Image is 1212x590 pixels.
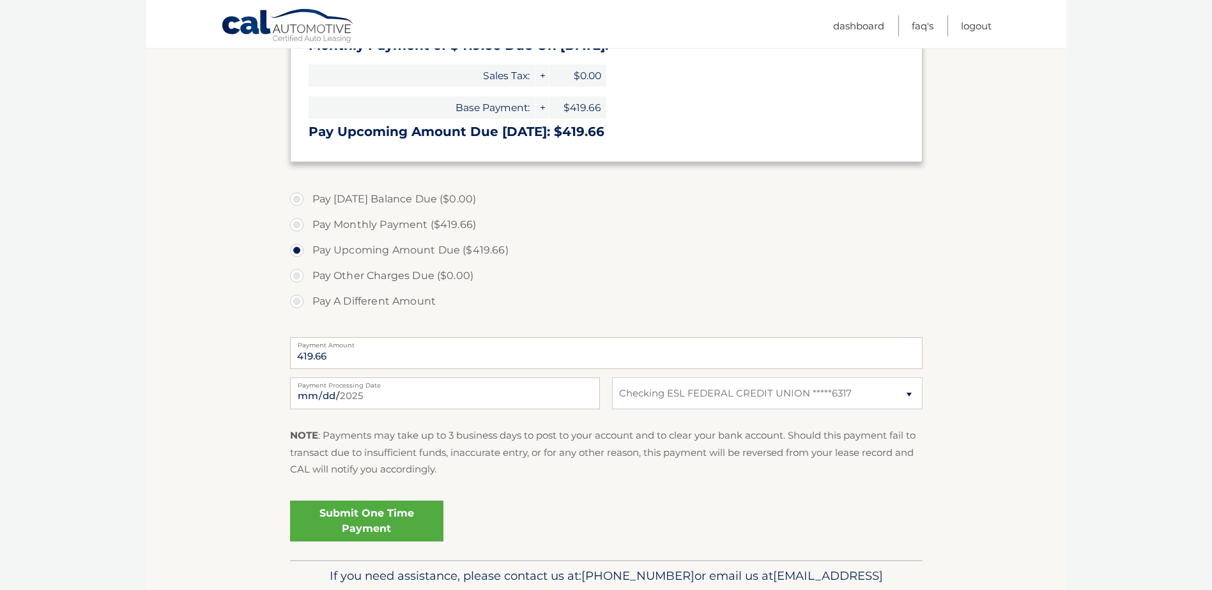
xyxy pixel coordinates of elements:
label: Payment Amount [290,337,923,347]
span: + [535,64,548,87]
label: Pay [DATE] Balance Due ($0.00) [290,186,923,212]
a: Dashboard [833,15,884,36]
label: Pay Monthly Payment ($419.66) [290,212,923,238]
input: Payment Amount [290,337,923,369]
p: : Payments may take up to 3 business days to post to your account and to clear your bank account.... [290,427,923,478]
a: Cal Automotive [221,8,355,45]
strong: NOTE [290,429,318,441]
label: Pay Other Charges Due ($0.00) [290,263,923,289]
a: Submit One Time Payment [290,501,443,541]
label: Pay Upcoming Amount Due ($419.66) [290,238,923,263]
label: Payment Processing Date [290,377,600,388]
span: + [535,96,548,119]
span: [PHONE_NUMBER] [581,568,694,583]
span: Base Payment: [309,96,535,119]
a: Logout [961,15,992,36]
a: FAQ's [912,15,933,36]
span: Sales Tax: [309,64,535,87]
span: $419.66 [549,96,606,119]
label: Pay A Different Amount [290,289,923,314]
h3: Pay Upcoming Amount Due [DATE]: $419.66 [309,124,904,140]
span: $0.00 [549,64,606,87]
input: Payment Date [290,377,600,409]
